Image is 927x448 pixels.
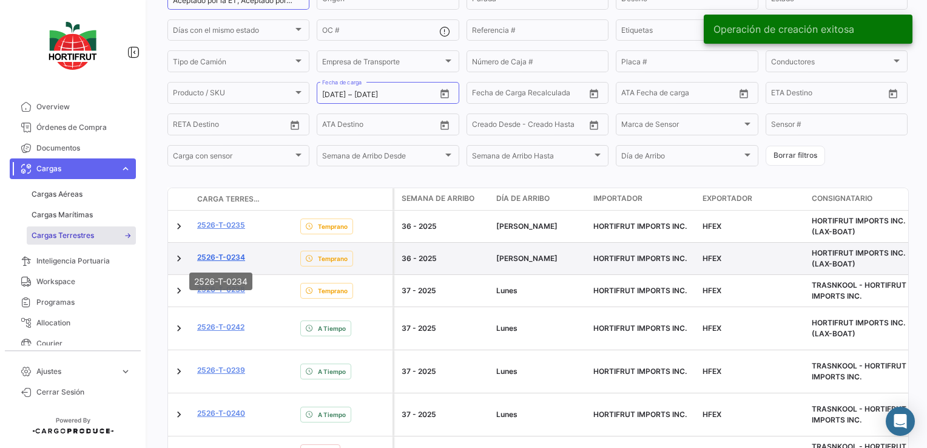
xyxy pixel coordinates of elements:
span: Inteligencia Portuaria [36,256,131,266]
span: Marca de Sensor [621,122,741,131]
span: Carga Terrestre # [197,194,260,205]
span: HORTIFRUT IMPORTS INC. [593,254,687,263]
span: Consignatario [812,193,872,204]
div: [PERSON_NAME] [496,253,584,264]
span: TRASNKOOL - HORTIFRUT IMPORTS INC. [812,361,906,381]
datatable-header-cell: Exportador [698,188,807,210]
span: Temprano [318,222,348,231]
button: Open calendar [436,84,454,103]
span: Día de Arribo [496,193,550,204]
span: Importador [593,193,642,204]
div: Lunes [496,366,584,377]
button: Open calendar [735,84,753,103]
datatable-header-cell: Día de Arribo [491,188,588,210]
span: Cargas Marítimas [32,209,93,220]
button: Borrar filtros [766,146,825,166]
span: Cerrar Sesión [36,387,131,398]
input: ATA Hasta [368,122,422,131]
span: HORTIFRUT IMPORTS INC. (LAX-BOAT) [812,216,905,236]
span: HORTIFRUT IMPORTS INC. [593,286,687,295]
span: Exportador [703,193,752,204]
a: Overview [10,97,136,117]
datatable-header-cell: Carga Terrestre # [192,189,265,209]
a: Expand/Collapse Row [173,409,185,421]
span: Día de Arribo [621,154,741,162]
a: Inteligencia Portuaria [10,251,136,271]
span: Allocation [36,317,131,328]
span: Ajustes [36,366,115,377]
div: [PERSON_NAME] [496,221,584,232]
span: HORTIFRUT IMPORTS INC. (LAX-BOAT) [812,318,905,338]
input: Hasta [801,90,855,99]
span: Órdenes de Compra [36,122,131,133]
button: Open calendar [585,116,603,134]
span: HFEX [703,367,721,376]
div: 37 - 2025 [402,323,487,334]
span: Etiquetas [621,28,741,36]
span: Courier [36,338,131,349]
span: Programas [36,297,131,308]
input: Creado Desde [472,122,521,131]
span: Tipo de Camión [173,59,293,67]
span: Overview [36,101,131,112]
span: HORTIFRUT IMPORTS INC. [593,324,687,333]
span: HORTIFRUT IMPORTS INC. (LAX-BOAT) [812,248,905,268]
a: Courier [10,333,136,354]
div: 37 - 2025 [402,409,487,420]
datatable-header-cell: Póliza [265,194,295,204]
input: Hasta [203,122,257,131]
span: Carga con sensor [173,154,293,162]
span: A Tiempo [318,367,346,376]
datatable-header-cell: Estado de Envio [295,194,393,204]
a: Expand/Collapse Row [173,253,185,265]
span: Operación de creación exitosa [713,23,854,35]
span: Temprano [318,254,348,263]
input: ATD Desde [621,90,659,99]
a: Allocation [10,313,136,333]
div: 2526-T-0234 [189,273,252,290]
a: 2526-T-0239 [197,365,245,376]
span: A Tiempo [318,410,346,419]
span: Empresa de Transporte [322,59,442,67]
span: – [348,90,352,99]
span: HORTIFRUT IMPORTS INC. [593,410,687,419]
span: Temprano [318,286,348,296]
a: Expand/Collapse Row [173,322,185,334]
a: Workspace [10,271,136,292]
input: Desde [173,122,195,131]
span: Semana de Arribo [402,193,474,204]
span: Cargas [36,163,115,174]
span: HFEX [703,324,721,333]
span: Cargas Terrestres [32,230,94,241]
input: Desde [322,90,346,99]
a: 2526-T-0240 [197,408,245,419]
a: Órdenes de Compra [10,117,136,138]
input: Hasta [354,90,408,99]
span: Producto / SKU [173,90,293,99]
a: 2526-T-0234 [197,252,245,263]
span: TRASNKOOL - HORTIFRUT IMPORTS INC. [812,280,906,300]
a: Expand/Collapse Row [173,365,185,378]
datatable-header-cell: Importador [588,188,698,210]
datatable-header-cell: Consignatario [807,188,916,210]
span: expand_more [120,163,131,174]
span: TRASNKOOL - HORTIFRUT IMPORTS INC. [812,404,906,424]
a: Cargas Terrestres [27,226,136,245]
input: Hasta [502,90,556,99]
span: Workspace [36,276,131,287]
div: Abrir Intercom Messenger [886,407,915,436]
a: Documentos [10,138,136,158]
button: Open calendar [884,84,902,103]
span: Semana de Arribo Hasta [472,154,592,162]
input: Desde [771,90,793,99]
span: HFEX [703,410,721,419]
button: Open calendar [585,84,603,103]
datatable-header-cell: Semana de Arribo [394,188,491,210]
span: Días con el mismo estado [173,28,293,36]
span: Semana de Arribo Desde [322,154,442,162]
input: Desde [472,90,494,99]
button: Open calendar [436,116,454,134]
div: Lunes [496,285,584,296]
img: logo-hortifrut.svg [42,15,103,77]
span: HORTIFRUT IMPORTS INC. [593,367,687,376]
